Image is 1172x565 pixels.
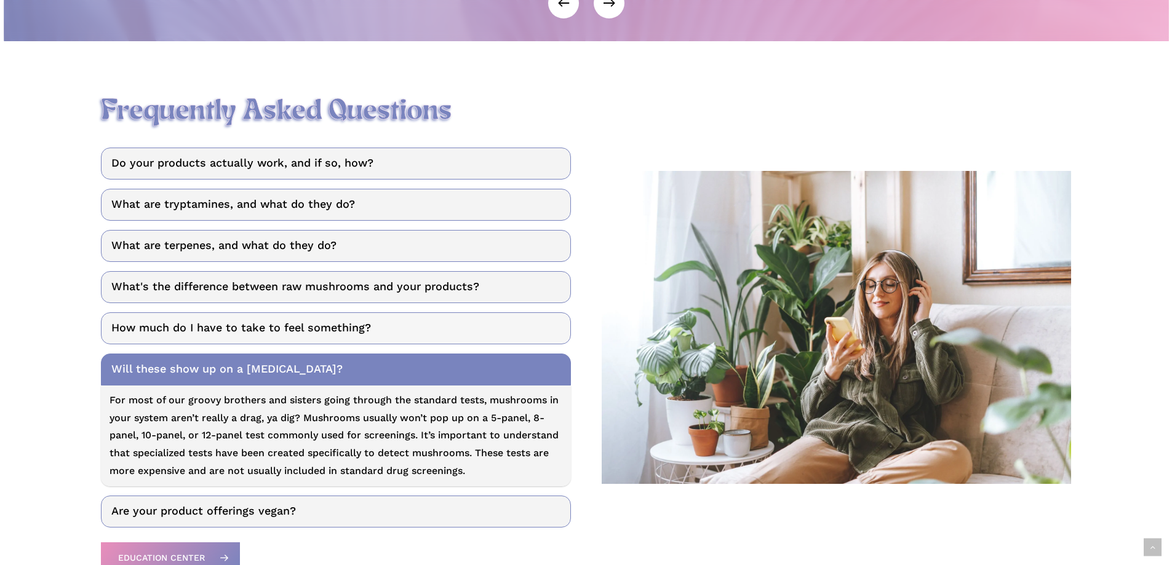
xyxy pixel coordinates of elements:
[110,392,562,480] p: For most of our groovy brothers and sisters going through the standard tests, mushrooms in your s...
[101,189,571,221] a: What are tryptamines, and what do they do?
[118,551,205,564] span: Education Center
[1144,539,1162,556] a: Back to top
[101,230,571,262] a: What are terpenes, and what do they do?
[101,96,452,127] span: Frequently Asked Questions
[101,148,571,180] a: Do your products actually work, and if so, how?
[101,354,571,385] a: Will these show up on a [MEDICAL_DATA]?
[101,312,571,344] a: How much do I have to take to feel something?
[602,171,1072,484] img: A woman sitting on a couch, wearing headphones, and looking at a smartphone, surrounded by potted...
[101,271,571,303] a: What's the difference between raw mushrooms and your products?
[101,496,571,527] a: Are your product offerings vegan?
